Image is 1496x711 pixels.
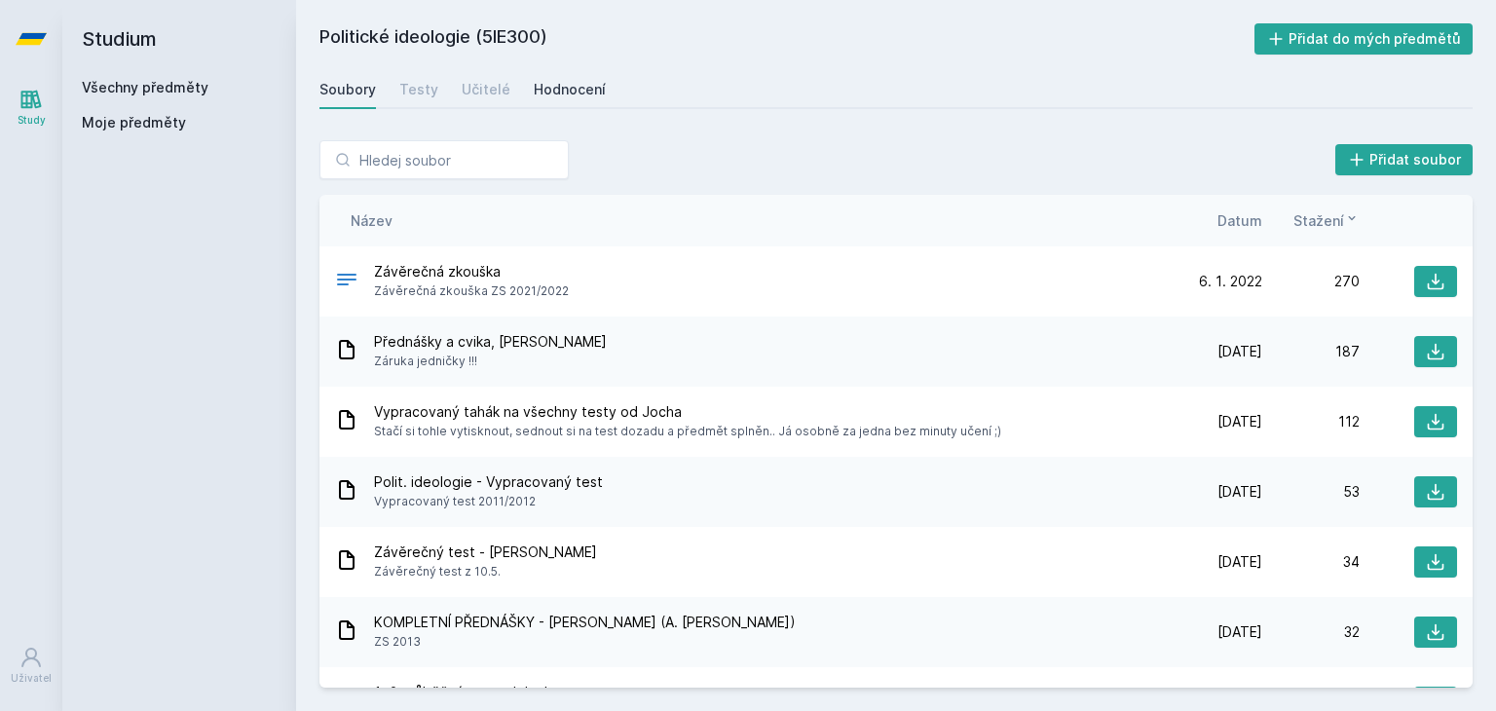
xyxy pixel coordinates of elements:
span: [DATE] [1217,412,1262,431]
a: Uživatel [4,636,58,695]
h2: Politické ideologie (5IE300) [319,23,1254,55]
span: Stažení [1293,210,1344,231]
span: 6. 1. 2022 [1199,272,1262,291]
div: 187 [1262,342,1360,361]
span: Záruka jedničky !!! [374,352,607,371]
span: ZS 2013 [374,632,796,652]
span: 1+2 průběžný test od Jocha [374,683,560,702]
span: Polit. ideologie - Vypracovaný test [374,472,603,492]
div: 34 [1262,552,1360,572]
span: [DATE] [1217,622,1262,642]
a: Všechny předměty [82,79,208,95]
button: Přidat do mých předmětů [1254,23,1474,55]
span: Přednášky a cvika, [PERSON_NAME] [374,332,607,352]
span: [DATE] [1217,482,1262,502]
div: 112 [1262,412,1360,431]
div: Učitelé [462,80,510,99]
span: Vypracovaný test 2011/2012 [374,492,603,511]
span: [DATE] [1217,342,1262,361]
a: Study [4,78,58,137]
span: [DATE] [1217,552,1262,572]
div: Study [18,113,46,128]
div: .DOCX [335,268,358,296]
button: Název [351,210,393,231]
span: Vypracovaný tahák na všechny testy od Jocha [374,402,1001,422]
div: Testy [399,80,438,99]
span: Závěrečný test z 10.5. [374,562,597,581]
a: Testy [399,70,438,109]
span: KOMPLETNÍ PŘEDNÁŠKY - [PERSON_NAME] (A. [PERSON_NAME]) [374,613,796,632]
span: Závěrečná zkouška ZS 2021/2022 [374,281,569,301]
div: 270 [1262,272,1360,291]
div: 53 [1262,482,1360,502]
div: Hodnocení [534,80,606,99]
input: Hledej soubor [319,140,569,179]
span: Stačí si tohle vytisknout, sednout si na test dozadu a předmět splněn.. Já osobně za jedna bez mi... [374,422,1001,441]
div: Soubory [319,80,376,99]
button: Datum [1217,210,1262,231]
a: Učitelé [462,70,510,109]
div: Uživatel [11,671,52,686]
span: Moje předměty [82,113,186,132]
button: Přidat soubor [1335,144,1474,175]
div: 32 [1262,622,1360,642]
button: Stažení [1293,210,1360,231]
span: Závěrečná zkouška [374,262,569,281]
a: Hodnocení [534,70,606,109]
a: Soubory [319,70,376,109]
span: Závěrečný test - [PERSON_NAME] [374,543,597,562]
